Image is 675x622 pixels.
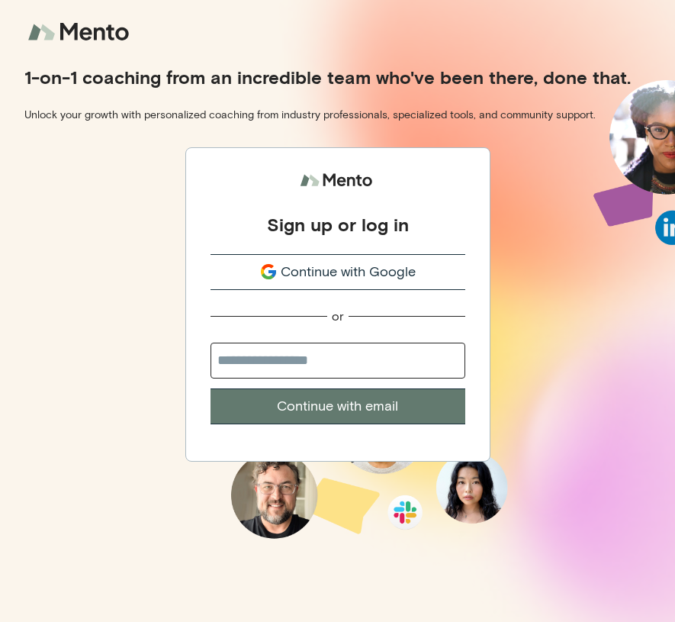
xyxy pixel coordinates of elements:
button: Continue with Google [211,254,465,290]
div: or [332,308,344,324]
img: logo.svg [300,166,376,195]
span: Continue with Google [281,262,416,282]
p: 1-on-1 coaching from an incredible team who've been there, done that. [24,65,651,89]
p: Unlock your growth with personalized coaching from industry professionals, specialized tools, and... [24,108,651,123]
div: Sign up or log in [267,213,409,236]
button: Continue with email [211,388,465,424]
img: logo [27,12,134,53]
